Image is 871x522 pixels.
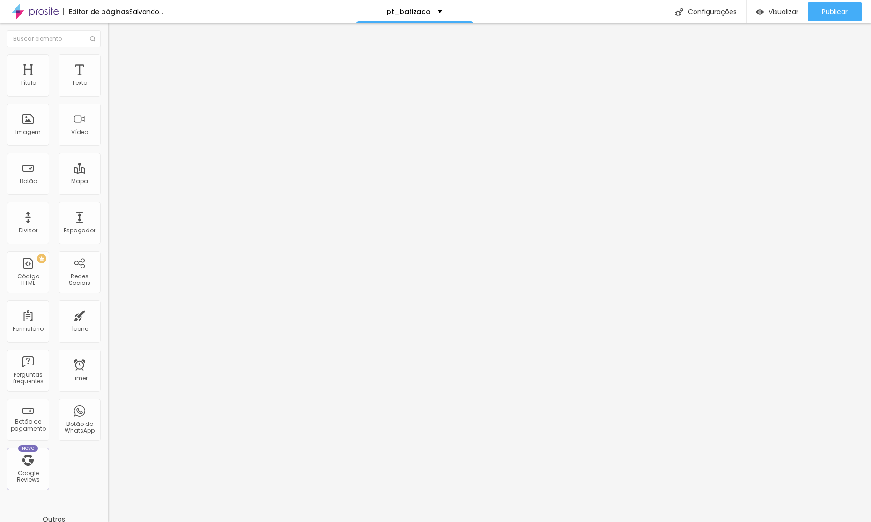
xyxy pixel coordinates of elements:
[747,2,808,21] button: Visualizar
[808,2,862,21] button: Publicar
[61,421,98,434] div: Botão do WhatsApp
[19,227,37,234] div: Divisor
[822,8,848,15] span: Publicar
[71,178,88,185] div: Mapa
[9,273,46,287] div: Código HTML
[675,8,683,16] img: Icone
[64,227,95,234] div: Espaçador
[72,80,87,86] div: Texto
[20,178,37,185] div: Botão
[61,273,98,287] div: Redes Sociais
[387,8,431,15] p: pt_batizado
[71,129,88,135] div: Vídeo
[18,445,38,452] div: Novo
[72,326,88,332] div: Ícone
[63,8,129,15] div: Editor de páginas
[72,375,88,381] div: Timer
[9,372,46,385] div: Perguntas frequentes
[769,8,798,15] span: Visualizar
[20,80,36,86] div: Título
[108,23,871,522] iframe: Editor
[13,326,44,332] div: Formulário
[129,8,163,15] div: Salvando...
[15,129,41,135] div: Imagem
[9,470,46,484] div: Google Reviews
[756,8,764,16] img: view-1.svg
[90,36,95,42] img: Icone
[9,418,46,432] div: Botão de pagamento
[7,30,101,47] input: Buscar elemento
